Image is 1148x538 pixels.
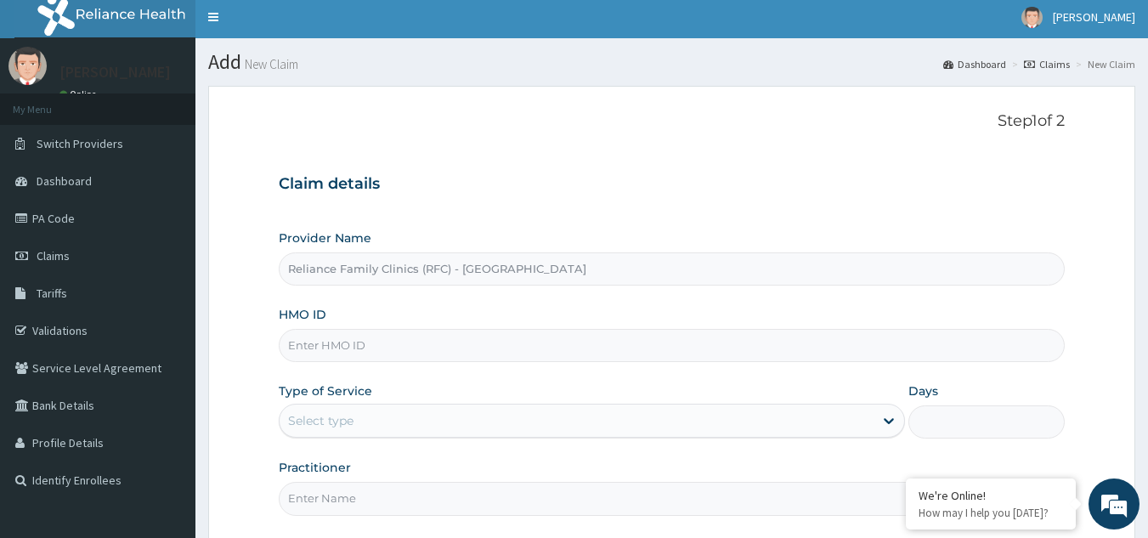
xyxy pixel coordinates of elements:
[37,286,67,301] span: Tariffs
[1072,57,1135,71] li: New Claim
[59,88,100,100] a: Online
[919,488,1063,503] div: We're Online!
[279,175,1066,194] h3: Claim details
[37,173,92,189] span: Dashboard
[208,51,1135,73] h1: Add
[279,229,371,246] label: Provider Name
[279,382,372,399] label: Type of Service
[241,58,298,71] small: New Claim
[279,306,326,323] label: HMO ID
[279,112,1066,131] p: Step 1 of 2
[37,136,123,151] span: Switch Providers
[279,482,1066,515] input: Enter Name
[943,57,1006,71] a: Dashboard
[59,65,171,80] p: [PERSON_NAME]
[1024,57,1070,71] a: Claims
[37,248,70,263] span: Claims
[1021,7,1043,28] img: User Image
[279,459,351,476] label: Practitioner
[279,329,1066,362] input: Enter HMO ID
[919,506,1063,520] p: How may I help you today?
[908,382,938,399] label: Days
[8,47,47,85] img: User Image
[288,412,353,429] div: Select type
[1053,9,1135,25] span: [PERSON_NAME]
